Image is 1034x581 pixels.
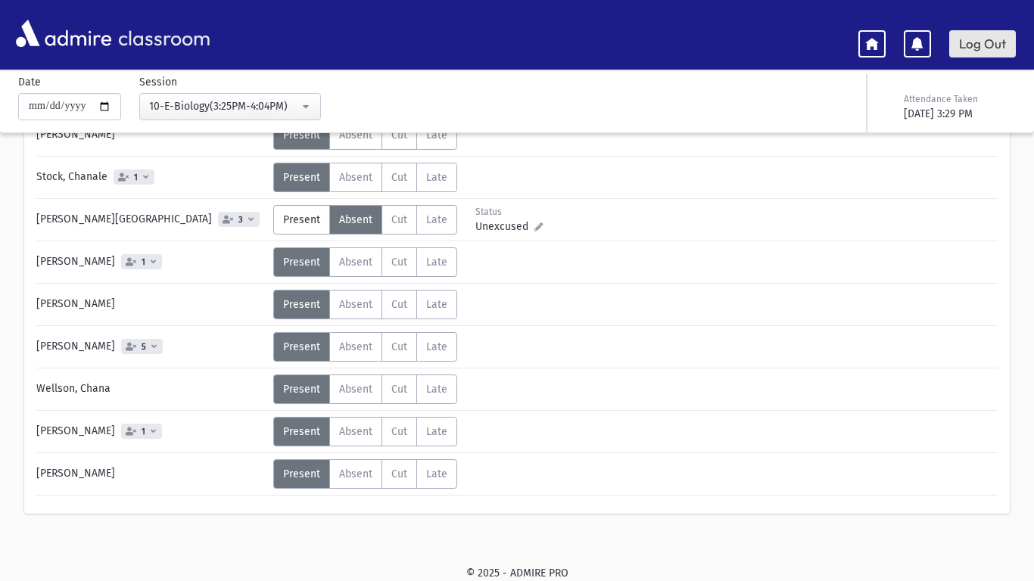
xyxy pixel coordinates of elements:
label: Session [139,74,177,90]
div: [PERSON_NAME] [29,417,273,446]
span: Late [426,213,447,226]
span: Cut [391,383,407,396]
div: AttTypes [273,332,457,362]
span: Absent [339,171,372,184]
span: Present [283,340,320,353]
span: Late [426,383,447,396]
div: [DATE] 3:29 PM [904,106,1013,122]
div: Wellson, Chana [29,374,273,404]
span: Cut [391,298,407,311]
span: Cut [391,171,407,184]
span: Absent [339,129,372,141]
span: Present [283,129,320,141]
div: AttTypes [273,163,457,192]
span: Present [283,383,320,396]
span: Absent [339,383,372,396]
span: Present [283,298,320,311]
button: 10-E-Biology(3:25PM-4:04PM) [139,93,321,120]
span: Late [426,129,447,141]
span: Present [283,213,320,226]
span: Present [283,425,320,438]
div: AttTypes [273,374,457,404]
span: 1 [131,172,141,182]
span: Cut [391,340,407,353]
div: [PERSON_NAME][GEOGRAPHIC_DATA] [29,205,273,235]
label: Date [18,74,41,90]
span: Present [283,256,320,269]
span: Late [426,340,447,353]
span: 1 [139,257,148,267]
div: [PERSON_NAME] [29,459,273,489]
span: Present [283,171,320,184]
a: Log Out [949,30,1016,57]
img: AdmirePro [12,16,115,51]
div: AttTypes [273,417,457,446]
span: 5 [139,342,149,352]
div: AttTypes [273,459,457,489]
span: Cut [391,468,407,480]
div: AttTypes [273,247,457,277]
span: Absent [339,468,372,480]
div: © 2025 - ADMIRE PRO [24,565,1010,581]
span: classroom [115,14,210,54]
span: 1 [139,427,148,437]
div: [PERSON_NAME] [29,120,273,150]
span: Absent [339,213,372,226]
span: Cut [391,129,407,141]
span: Late [426,256,447,269]
span: Absent [339,256,372,269]
div: [PERSON_NAME] [29,247,273,277]
div: [PERSON_NAME] [29,332,273,362]
div: AttTypes [273,205,457,235]
div: Attendance Taken [904,92,1013,106]
div: Status [475,205,543,219]
span: 3 [235,215,246,225]
span: Late [426,425,447,438]
div: AttTypes [273,290,457,319]
span: Late [426,298,447,311]
div: [PERSON_NAME] [29,290,273,319]
div: AttTypes [273,120,457,150]
span: Absent [339,425,372,438]
span: Late [426,468,447,480]
span: Cut [391,256,407,269]
span: Absent [339,340,372,353]
div: 10-E-Biology(3:25PM-4:04PM) [149,98,299,114]
span: Present [283,468,320,480]
span: Absent [339,298,372,311]
span: Unexcused [475,219,534,235]
div: Stock, Chanale [29,163,273,192]
span: Cut [391,213,407,226]
span: Late [426,171,447,184]
span: Cut [391,425,407,438]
